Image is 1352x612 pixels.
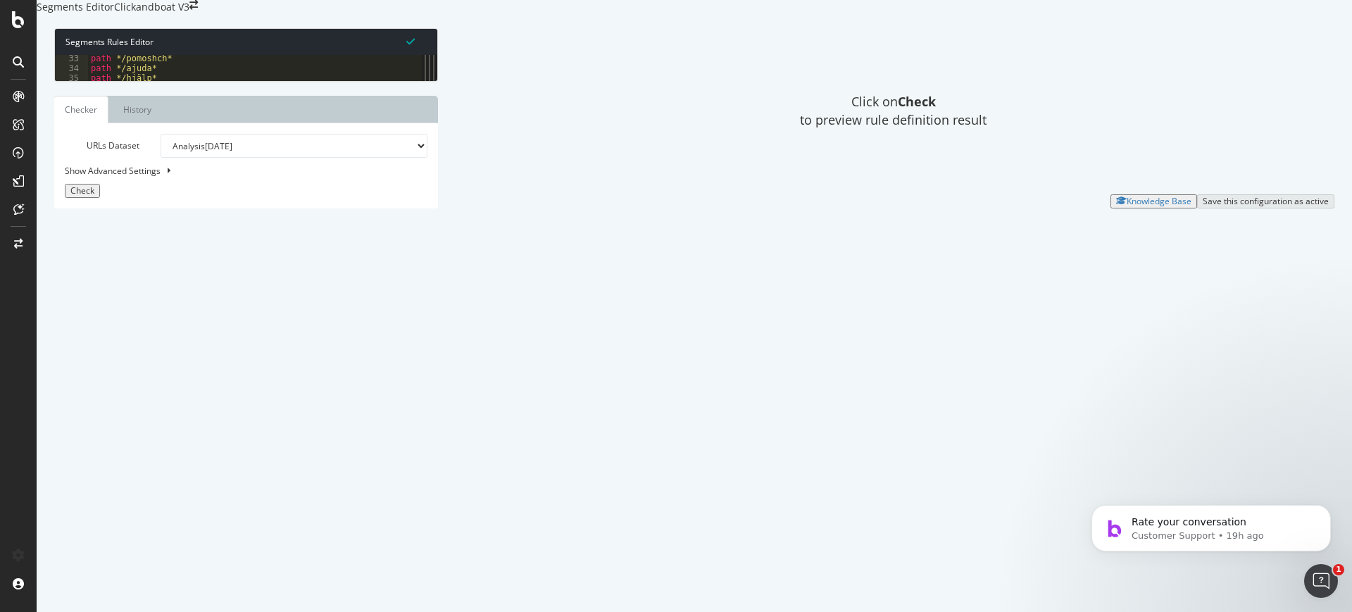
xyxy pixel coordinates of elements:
a: History [112,96,163,123]
a: Checker [54,96,108,123]
button: Knowledge Base [1110,194,1197,208]
div: Save this configuration as active [1203,196,1329,206]
span: Click on to preview rule definition result [800,93,987,129]
div: 35 [55,73,88,83]
button: Check [65,184,100,198]
div: Knowledge Base [1127,196,1191,206]
strong: Check [898,93,936,110]
span: Check [70,185,94,196]
div: Segments Rules Editor [55,29,437,55]
div: 34 [55,63,88,73]
a: Knowledge Base [1110,194,1197,206]
div: Show Advanced Settings [54,165,417,177]
label: URLs Dataset [54,134,150,158]
div: 33 [55,54,88,63]
span: Syntax is valid [406,35,415,48]
span: 1 [1333,564,1344,575]
iframe: Intercom notifications message [1070,475,1352,574]
iframe: Intercom live chat [1304,564,1338,598]
button: Save this configuration as active [1197,194,1334,208]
